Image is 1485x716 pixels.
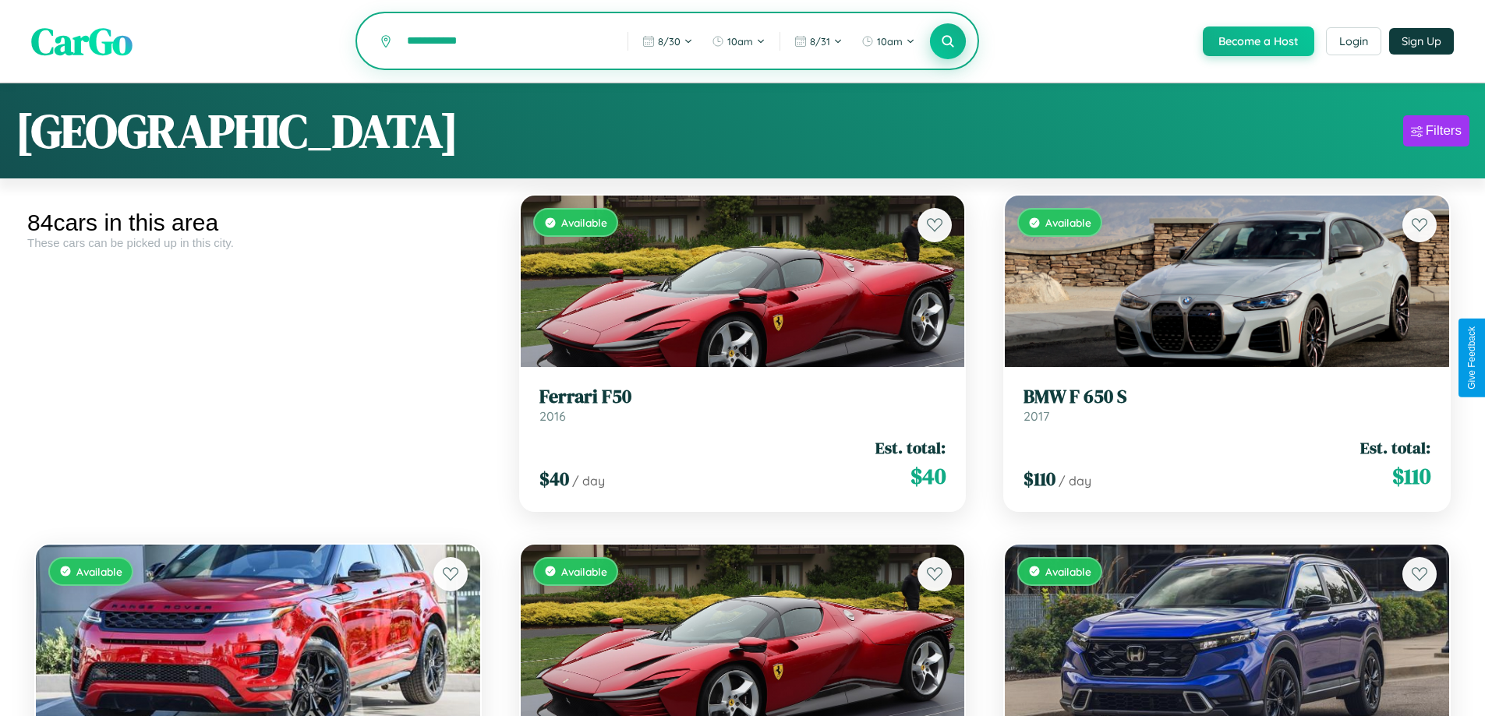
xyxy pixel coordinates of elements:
button: Sign Up [1389,28,1454,55]
span: CarGo [31,16,133,67]
button: 10am [704,29,773,54]
span: 2017 [1024,408,1049,424]
button: Filters [1403,115,1469,146]
div: These cars can be picked up in this city. [27,236,489,249]
button: Become a Host [1203,26,1314,56]
h1: [GEOGRAPHIC_DATA] [16,99,458,163]
button: Login [1326,27,1381,55]
a: Ferrari F502016 [539,386,946,424]
span: / day [1059,473,1091,489]
div: Filters [1426,123,1462,139]
span: / day [572,473,605,489]
button: 8/31 [787,29,850,54]
span: 10am [877,35,903,48]
a: BMW F 650 S2017 [1024,386,1430,424]
span: Est. total: [875,436,946,459]
button: 8/30 [635,29,701,54]
div: 84 cars in this area [27,210,489,236]
span: Est. total: [1360,436,1430,459]
span: Available [561,565,607,578]
span: $ 40 [539,466,569,492]
div: Give Feedback [1466,326,1477,390]
span: $ 110 [1392,460,1430,492]
span: 8 / 31 [810,35,830,48]
span: 2016 [539,408,566,424]
button: 10am [854,29,923,54]
h3: BMW F 650 S [1024,386,1430,408]
span: Available [1045,565,1091,578]
span: Available [1045,216,1091,229]
span: 10am [727,35,753,48]
span: Available [76,565,122,578]
span: $ 40 [910,460,946,492]
h3: Ferrari F50 [539,386,946,408]
span: 8 / 30 [658,35,681,48]
span: $ 110 [1024,466,1055,492]
span: Available [561,216,607,229]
